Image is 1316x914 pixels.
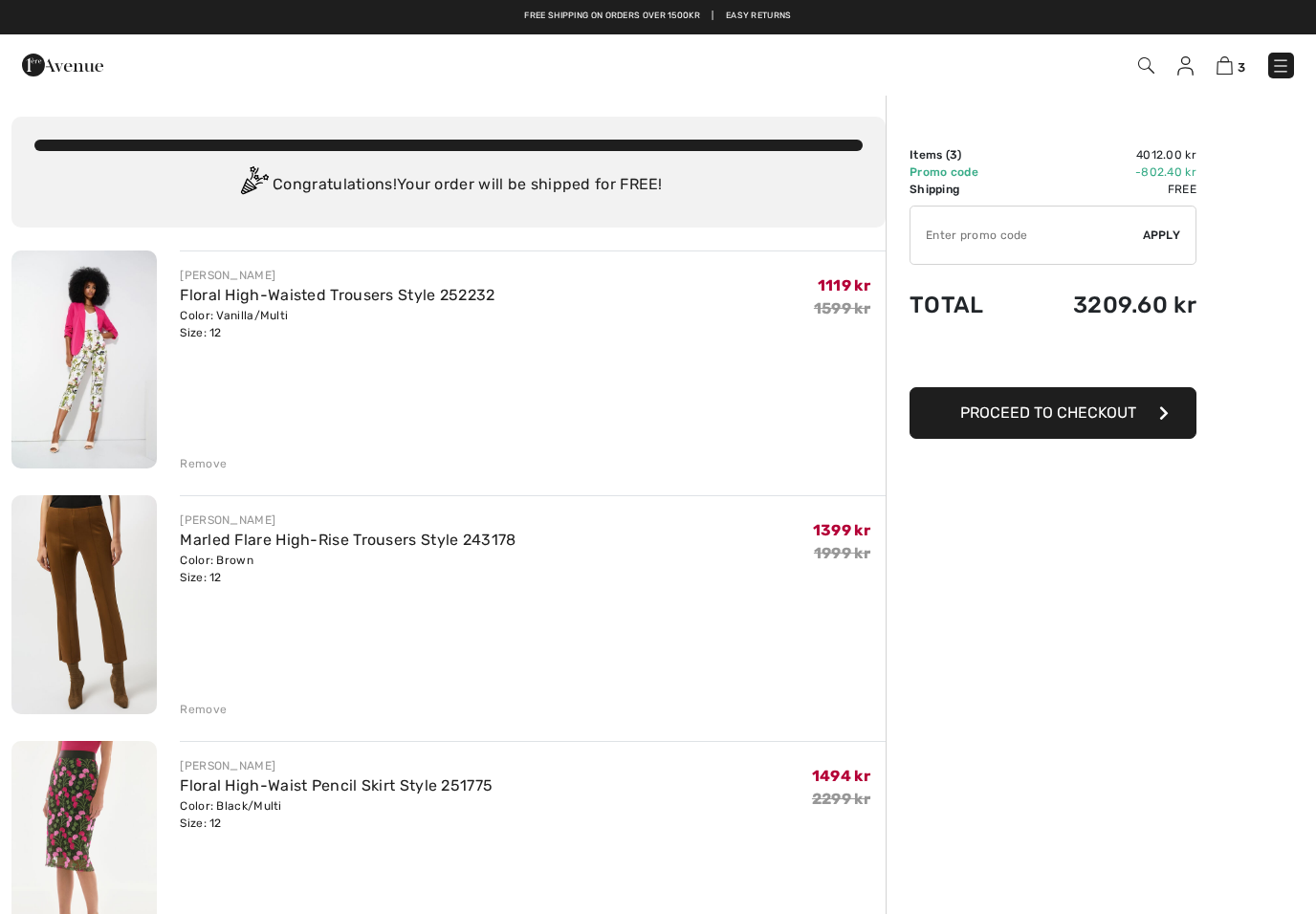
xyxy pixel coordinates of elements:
[180,701,227,718] div: Remove
[34,166,863,205] div: Congratulations! Your order will be shipped for FREE!
[524,10,700,23] a: Free shipping on orders over 1500kr
[180,307,494,341] div: Color: Vanilla/Multi Size: 12
[812,767,870,785] span: 1494 kr
[910,163,1018,181] td: Promo code
[22,54,103,73] a: 1ère Avenue
[1177,56,1194,76] img: My Info
[1238,60,1245,75] span: 3
[1217,54,1245,76] a: 3
[1143,227,1181,244] span: Apply
[910,387,1196,439] button: Proceed to Checkout
[11,495,157,713] img: Marled Flare High-Rise Trousers Style 243178
[1018,181,1196,198] td: Free
[910,146,1018,163] td: Items ( )
[1271,56,1290,76] img: Menu
[910,337,1196,381] iframe: PayPal
[910,181,1018,198] td: Shipping
[11,250,157,468] img: Floral High-Waisted Trousers Style 252232
[712,10,713,23] span: |
[180,797,493,832] div: Color: Black/Multi Size: 12
[1138,57,1154,74] img: Search
[813,521,870,539] span: 1399 kr
[180,511,515,529] div: [PERSON_NAME]
[180,757,493,774] div: [PERSON_NAME]
[814,299,870,317] s: 1599 kr
[180,455,227,472] div: Remove
[180,286,494,304] a: Floral High-Waisted Trousers Style 252232
[1217,56,1233,75] img: Shopping Bag
[180,552,515,586] div: Color: Brown Size: 12
[818,276,870,294] span: 1119 kr
[814,544,870,562] s: 1999 kr
[960,403,1136,422] span: Proceed to Checkout
[950,148,957,162] span: 3
[1018,163,1196,181] td: -802.40 kr
[22,46,103,84] img: 1ère Avenue
[1018,272,1196,337] td: 3209.60 kr
[910,207,1143,264] input: Promo code
[910,272,1018,337] td: Total
[180,776,493,794] a: Floral High-Waist Pencil Skirt Style 251775
[1018,146,1196,163] td: 4012.00 kr
[234,166,273,205] img: Congratulation2.svg
[180,531,515,549] a: Marled Flare High-Rise Trousers Style 243178
[726,10,792,23] a: Easy Returns
[812,790,870,808] s: 2299 kr
[180,267,494,284] div: [PERSON_NAME]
